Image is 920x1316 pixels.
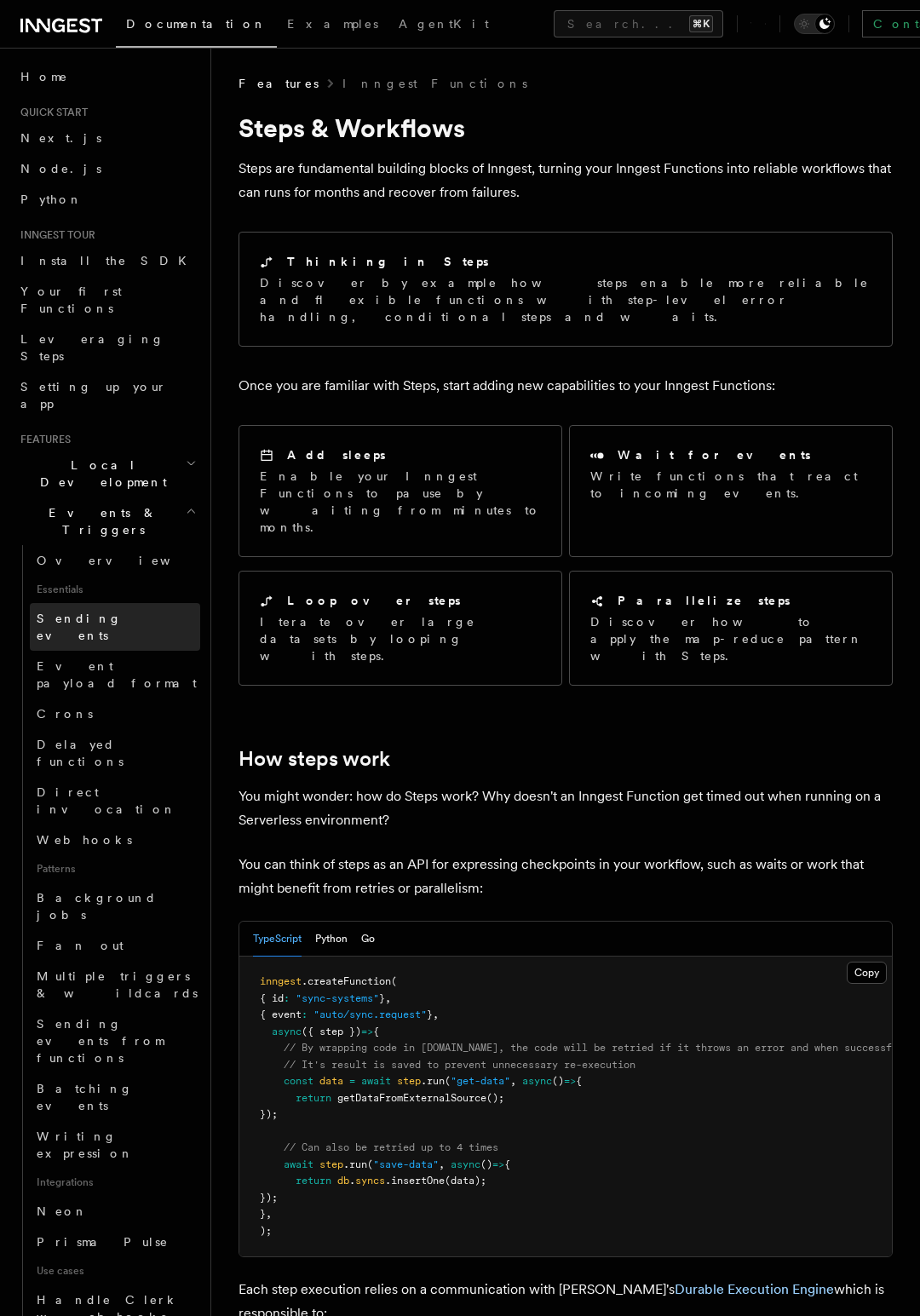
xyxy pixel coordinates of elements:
a: Background jobs [30,882,200,930]
span: Features [239,75,319,92]
span: step [397,1075,421,1087]
span: .run [421,1075,445,1087]
span: () [480,1158,492,1170]
a: Examples [277,5,388,46]
a: Wait for eventsWrite functions that react to incoming events. [569,425,893,557]
a: Crons [30,698,200,729]
span: async [272,1026,302,1037]
a: Install the SDK [14,245,200,276]
span: await [284,1158,313,1170]
a: Documentation [116,5,277,48]
span: Features [14,433,71,446]
p: You might wonder: how do Steps work? Why doesn't an Inngest Function get timed out when running o... [239,784,893,832]
span: }); [260,1108,278,1120]
span: Webhooks [37,833,132,847]
a: Batching events [30,1073,200,1121]
h2: Loop over steps [287,592,461,609]
span: .createFunction [302,975,391,987]
a: Inngest Functions [342,75,527,92]
p: Iterate over large datasets by looping with steps. [260,613,541,664]
span: return [296,1175,331,1187]
span: = [349,1075,355,1087]
p: Steps are fundamental building blocks of Inngest, turning your Inngest Functions into reliable wo... [239,157,893,204]
span: } [427,1009,433,1020]
span: : [284,992,290,1004]
a: Home [14,61,200,92]
span: .insertOne [385,1175,445,1187]
span: .run [343,1158,367,1170]
h2: Wait for events [618,446,811,463]
span: Events & Triggers [14,504,186,538]
span: ( [391,975,397,987]
span: (data); [445,1175,486,1187]
span: // Can also be retried up to 4 times [284,1141,498,1153]
span: // It's result is saved to prevent unnecessary re-execution [284,1059,635,1071]
span: Sending events [37,612,122,642]
span: Python [20,193,83,206]
button: Events & Triggers [14,497,200,545]
span: Sending events from functions [37,1017,164,1065]
span: Prisma Pulse [37,1235,169,1249]
a: Writing expression [30,1121,200,1169]
a: Webhooks [30,825,200,855]
span: }); [260,1192,278,1204]
span: "sync-systems" [296,992,379,1004]
span: , [510,1075,516,1087]
span: Inngest tour [14,228,95,242]
span: { [373,1026,379,1037]
kbd: ⌘K [689,15,713,32]
span: // By wrapping code in [DOMAIN_NAME], the code will be retried if it throws an error and when suc... [284,1042,916,1054]
button: Go [361,922,375,957]
span: data [319,1075,343,1087]
h2: Parallelize steps [618,592,791,609]
button: Local Development [14,450,200,497]
span: (); [486,1092,504,1104]
span: AgentKit [399,17,489,31]
span: step [319,1158,343,1170]
button: Toggle dark mode [794,14,835,34]
a: Durable Execution Engine [675,1281,834,1297]
span: getDataFromExternalSource [337,1092,486,1104]
a: AgentKit [388,5,499,46]
a: Direct invocation [30,777,200,825]
button: Python [315,922,348,957]
a: Neon [30,1196,200,1227]
span: await [361,1075,391,1087]
span: inngest [260,975,302,987]
a: Node.js [14,153,200,184]
span: Next.js [20,131,101,145]
a: Parallelize stepsDiscover how to apply the map-reduce pattern with Steps. [569,571,893,686]
span: => [492,1158,504,1170]
h2: Add sleeps [287,446,386,463]
p: You can think of steps as an API for expressing checkpoints in your workflow, such as waits or wo... [239,853,893,900]
a: Leveraging Steps [14,324,200,371]
a: Delayed functions [30,729,200,777]
p: Enable your Inngest Functions to pause by waiting from minutes to months. [260,468,541,536]
span: Overview [37,554,212,567]
a: Event payload format [30,651,200,698]
span: } [260,1208,266,1220]
a: Prisma Pulse [30,1227,200,1257]
span: Quick start [14,106,88,119]
a: Next.js [14,123,200,153]
a: Setting up your app [14,371,200,419]
span: Use cases [30,1257,200,1284]
span: Background jobs [37,891,157,922]
span: syncs [355,1175,385,1187]
span: async [522,1075,552,1087]
span: Integrations [30,1169,200,1196]
span: Delayed functions [37,738,124,768]
a: Add sleepsEnable your Inngest Functions to pause by waiting from minutes to months. [239,425,562,557]
a: Python [14,184,200,215]
span: const [284,1075,313,1087]
a: Your first Functions [14,276,200,324]
p: Discover how to apply the map-reduce pattern with Steps. [590,613,871,664]
span: Home [20,68,68,85]
p: Write functions that react to incoming events. [590,468,871,502]
span: Leveraging Steps [20,332,164,363]
span: => [564,1075,576,1087]
span: { event [260,1009,302,1020]
span: { [504,1158,510,1170]
a: Overview [30,545,200,576]
a: Thinking in StepsDiscover by example how steps enable more reliable and flexible functions with s... [239,232,893,347]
